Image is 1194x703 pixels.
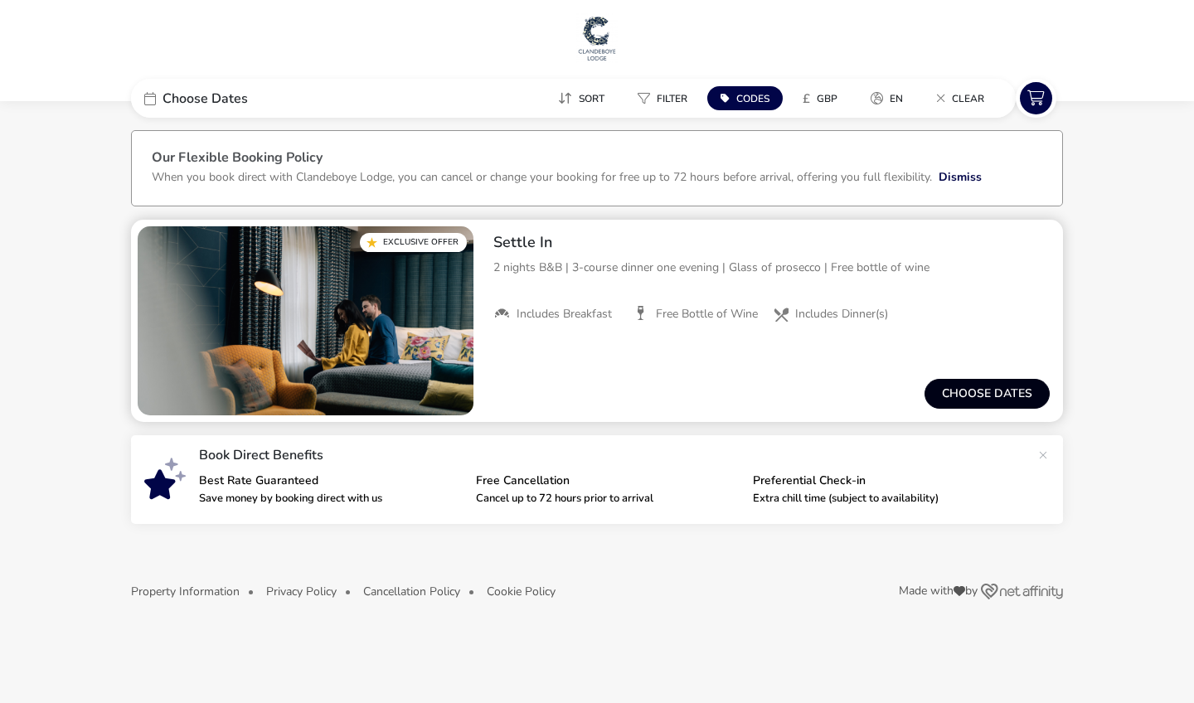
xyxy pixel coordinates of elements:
[707,86,783,110] button: Codes
[753,493,1017,504] p: Extra chill time (subject to availability)
[199,448,1030,462] p: Book Direct Benefits
[857,86,923,110] naf-pibe-menu-bar-item: en
[736,92,769,105] span: Codes
[138,226,473,415] swiper-slide: 1 / 1
[163,92,248,105] span: Choose Dates
[803,90,810,107] i: £
[545,86,618,110] button: Sort
[795,307,888,322] span: Includes Dinner(s)
[656,307,758,322] span: Free Bottle of Wine
[199,493,463,504] p: Save money by booking direct with us
[266,585,337,598] button: Privacy Policy
[517,307,612,322] span: Includes Breakfast
[817,92,837,105] span: GBP
[131,79,380,118] div: Choose Dates
[789,86,857,110] naf-pibe-menu-bar-item: £GBP
[545,86,624,110] naf-pibe-menu-bar-item: Sort
[363,585,460,598] button: Cancellation Policy
[487,585,556,598] button: Cookie Policy
[923,86,1004,110] naf-pibe-menu-bar-item: Clear
[480,220,1063,336] div: Settle In2 nights B&B | 3-course dinner one evening | Glass of prosecco | Free bottle of wineIncl...
[476,475,740,487] p: Free Cancellation
[360,233,467,252] div: Exclusive Offer
[707,86,789,110] naf-pibe-menu-bar-item: Codes
[493,233,1050,252] h2: Settle In
[131,585,240,598] button: Property Information
[857,86,916,110] button: en
[152,169,932,185] p: When you book direct with Clandeboye Lodge, you can cancel or change your booking for free up to ...
[476,493,740,504] p: Cancel up to 72 hours prior to arrival
[576,13,618,63] img: Main Website
[753,475,1017,487] p: Preferential Check-in
[657,92,687,105] span: Filter
[624,86,701,110] button: Filter
[899,585,978,597] span: Made with by
[493,259,1050,276] p: 2 nights B&B | 3-course dinner one evening | Glass of prosecco | Free bottle of wine
[925,379,1050,409] button: Choose dates
[939,168,982,186] button: Dismiss
[624,86,707,110] naf-pibe-menu-bar-item: Filter
[152,151,1042,168] h3: Our Flexible Booking Policy
[199,475,463,487] p: Best Rate Guaranteed
[923,86,997,110] button: Clear
[890,92,903,105] span: en
[952,92,984,105] span: Clear
[579,92,604,105] span: Sort
[789,86,851,110] button: £GBP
